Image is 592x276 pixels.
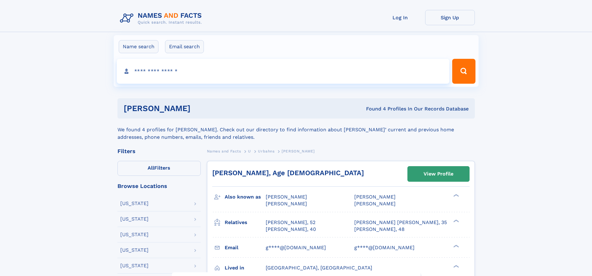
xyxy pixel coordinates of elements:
span: U [248,149,251,153]
a: [PERSON_NAME], Age [DEMOGRAPHIC_DATA] [212,169,364,177]
span: Urbahns [258,149,274,153]
span: [GEOGRAPHIC_DATA], [GEOGRAPHIC_DATA] [266,265,372,271]
h3: Also known as [225,192,266,202]
div: [US_STATE] [120,248,149,253]
span: All [148,165,154,171]
a: Urbahns [258,147,274,155]
span: [PERSON_NAME] [354,201,396,207]
div: [US_STATE] [120,232,149,237]
div: Browse Locations [117,183,201,189]
a: U [248,147,251,155]
span: [PERSON_NAME] [266,194,307,200]
a: [PERSON_NAME], 52 [266,219,315,226]
div: [US_STATE] [120,217,149,222]
h3: Relatives [225,217,266,228]
div: ❯ [452,244,459,248]
button: Search Button [452,59,475,84]
div: View Profile [424,167,453,181]
div: Filters [117,148,201,154]
div: [US_STATE] [120,201,149,206]
div: ❯ [452,194,459,198]
div: ❯ [452,219,459,223]
a: View Profile [408,166,469,181]
label: Email search [165,40,204,53]
span: [PERSON_NAME] [354,194,396,200]
div: Found 4 Profiles In Our Records Database [278,105,469,112]
a: Log In [375,10,425,25]
div: [US_STATE] [120,263,149,268]
img: Logo Names and Facts [117,10,207,27]
a: Sign Up [425,10,475,25]
h1: [PERSON_NAME] [124,105,278,112]
a: [PERSON_NAME] [PERSON_NAME], 35 [354,219,447,226]
a: [PERSON_NAME], 40 [266,226,316,233]
span: [PERSON_NAME] [282,149,315,153]
a: Names and Facts [207,147,241,155]
label: Filters [117,161,201,176]
span: [PERSON_NAME] [266,201,307,207]
input: search input [117,59,450,84]
div: ❯ [452,264,459,268]
label: Name search [119,40,158,53]
a: [PERSON_NAME], 48 [354,226,405,233]
h3: Lived in [225,263,266,273]
div: We found 4 profiles for [PERSON_NAME]. Check out our directory to find information about [PERSON_... [117,119,475,141]
h3: Email [225,242,266,253]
